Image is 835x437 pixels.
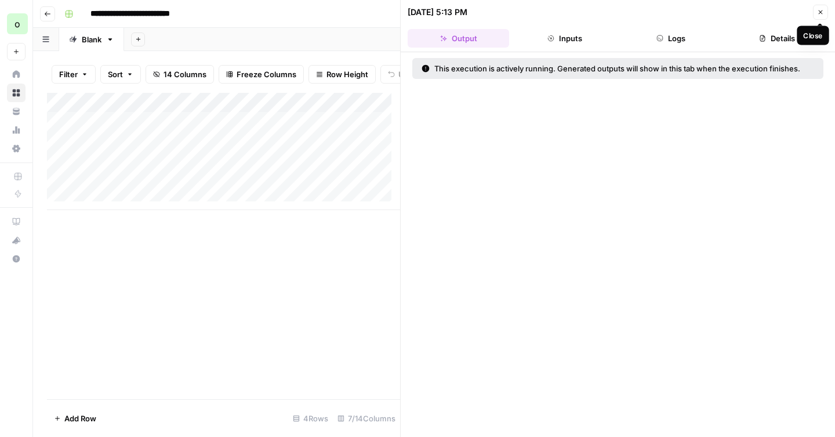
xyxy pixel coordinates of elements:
span: Add Row [64,413,96,424]
a: Settings [7,139,26,158]
button: 14 Columns [146,65,214,84]
span: Row Height [326,68,368,80]
a: Home [7,65,26,84]
button: Workspace: opascope [7,9,26,38]
button: Details [727,29,828,48]
button: Add Row [47,409,103,428]
button: Help + Support [7,250,26,268]
button: Undo [380,65,426,84]
a: Blank [59,28,124,51]
div: 4 Rows [288,409,333,428]
button: Filter [52,65,96,84]
div: [DATE] 5:13 PM [408,6,467,18]
a: AirOps Academy [7,212,26,231]
div: What's new? [8,232,25,249]
a: Browse [7,84,26,102]
button: What's new? [7,231,26,250]
button: Inputs [514,29,615,48]
a: Your Data [7,102,26,121]
span: Freeze Columns [237,68,296,80]
span: Sort [108,68,123,80]
span: o [14,17,20,31]
div: 7/14 Columns [333,409,400,428]
div: Blank [82,34,101,45]
button: Logs [620,29,722,48]
span: 14 Columns [164,68,206,80]
button: Output [408,29,509,48]
span: Filter [59,68,78,80]
button: Row Height [308,65,376,84]
button: Freeze Columns [219,65,304,84]
a: Usage [7,121,26,139]
button: Sort [100,65,141,84]
div: This execution is actively running. Generated outputs will show in this tab when the execution fi... [422,63,807,74]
